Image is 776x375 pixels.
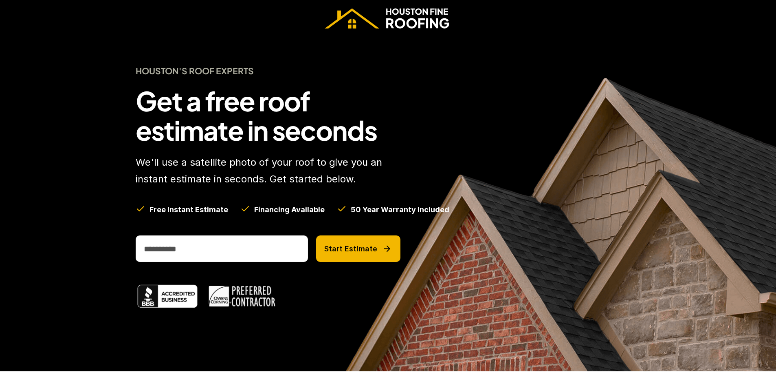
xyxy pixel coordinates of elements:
p: We'll use a satellite photo of your roof to give you an instant estimate in seconds. Get started ... [136,154,400,188]
p: Start Estimate [324,244,377,253]
h4: Houston's Roof Experts [136,65,400,76]
h1: Get a free roof estimate in seconds [136,86,400,144]
button: Start Estimate [316,235,400,262]
h5: 50 Year Warranty Included [351,204,449,215]
h5: Free Instant Estimate [149,204,228,215]
h5: Financing Available [254,204,325,215]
